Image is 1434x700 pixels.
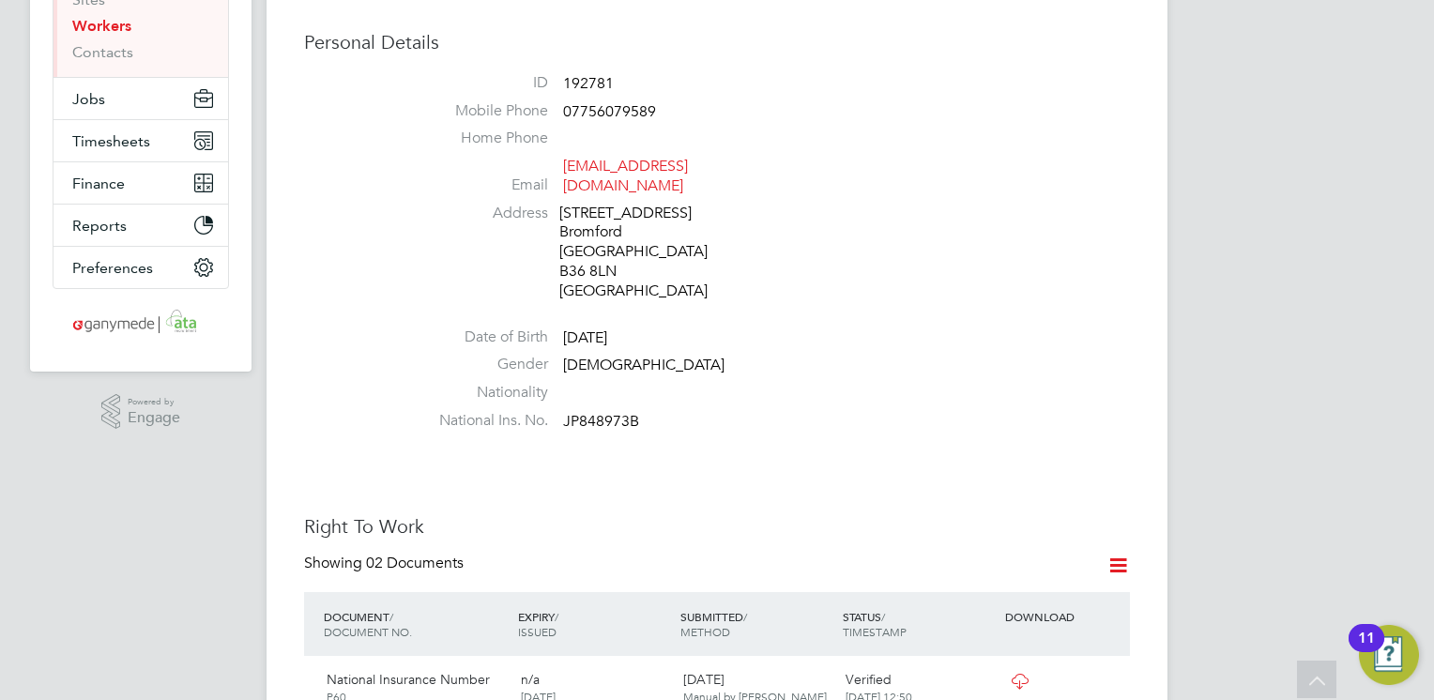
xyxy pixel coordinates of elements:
span: 192781 [563,74,614,93]
span: JP848973B [563,412,639,431]
label: Nationality [417,383,548,403]
label: Date of Birth [417,327,548,347]
h3: Personal Details [304,30,1130,54]
span: 02 Documents [366,554,464,572]
button: Timesheets [53,120,228,161]
label: Address [417,204,548,223]
span: [DATE] [563,328,607,347]
label: National Ins. No. [417,411,548,431]
button: Reports [53,205,228,246]
div: DOWNLOAD [1000,600,1130,633]
button: Preferences [53,247,228,288]
button: Open Resource Center, 11 new notifications [1359,625,1419,685]
div: 11 [1358,638,1375,662]
span: / [743,609,747,624]
label: ID [417,73,548,93]
span: Powered by [128,394,180,410]
span: Finance [72,175,125,192]
span: Engage [128,410,180,426]
span: METHOD [680,624,730,639]
label: Home Phone [417,129,548,148]
span: Reports [72,217,127,235]
span: Timesheets [72,132,150,150]
button: Jobs [53,78,228,119]
label: Mobile Phone [417,101,548,121]
div: EXPIRY [513,600,676,648]
button: Finance [53,162,228,204]
a: Workers [72,17,131,35]
div: SUBMITTED [676,600,838,648]
span: Verified [846,671,892,688]
div: Showing [304,554,467,573]
img: ganymedesolutions-logo-retina.png [68,308,215,338]
a: Contacts [72,43,133,61]
div: [STREET_ADDRESS] Bromford [GEOGRAPHIC_DATA] B36 8LN [GEOGRAPHIC_DATA] [559,204,738,301]
a: [EMAIL_ADDRESS][DOMAIN_NAME] [563,157,688,195]
span: / [881,609,885,624]
a: Powered byEngage [101,394,181,430]
span: Jobs [72,90,105,108]
span: 07756079589 [563,102,656,121]
div: DOCUMENT [319,600,513,648]
span: ISSUED [518,624,557,639]
span: / [555,609,558,624]
label: Gender [417,355,548,374]
span: Preferences [72,259,153,277]
span: TIMESTAMP [843,624,907,639]
span: DOCUMENT NO. [324,624,412,639]
span: [DEMOGRAPHIC_DATA] [563,357,725,375]
label: Email [417,175,548,195]
div: STATUS [838,600,1000,648]
span: / [389,609,393,624]
a: Go to home page [53,308,229,338]
h3: Right To Work [304,514,1130,539]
